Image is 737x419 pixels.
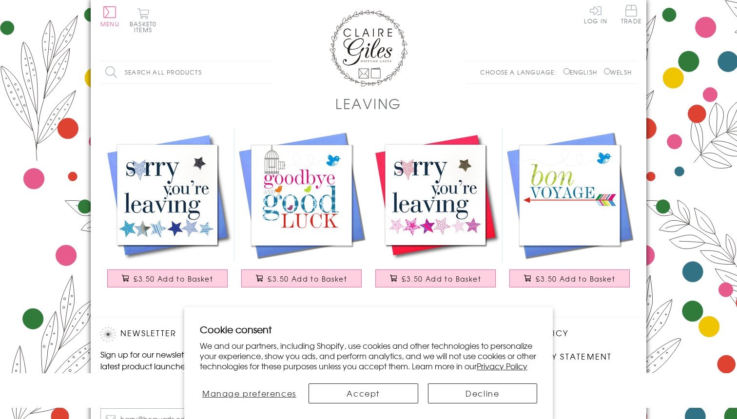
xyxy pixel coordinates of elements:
span: £3.50 Add to Basket [402,274,481,284]
img: Good Luck Leaving Card, Bird Card, Goodbye and Good Luck [234,128,368,262]
h2: Cookie consent [200,323,537,336]
h2: Newsletter [100,327,266,342]
button: Decline [428,383,538,403]
span: 0 items [134,19,156,34]
h1: Leaving [335,94,402,114]
img: Good Luck Leaving Card, Arrow and Bird, Bon Voyage [503,128,637,262]
img: Claire Giles Greetings Cards [330,10,407,87]
img: Good Luck Card, Sorry You're Leaving Blue, Embellished with a padded star [100,128,234,262]
input: Search [261,61,271,83]
span: £3.50 Add to Basket [536,274,615,284]
span: Manage preferences [202,387,296,399]
button: £3.50 Add to Basket [107,269,228,287]
input: Search all products [100,61,271,83]
img: Good Luck Card, Sorry You're Leaving Pink, Embellished with a padded star [368,128,503,262]
span: £3.50 Add to Basket [268,274,347,284]
label: English [563,68,602,76]
span: Menu [100,19,119,28]
button: Accept [309,383,418,403]
button: £3.50 Add to Basket [241,269,362,287]
a: Privacy Policy [477,360,527,372]
p: Choose a language: [480,68,562,76]
a: Good Luck Card, Sorry You're Leaving Blue, Embellished with a padded star £3.50 Add to Basket [100,128,234,297]
span: Trade [621,5,641,24]
label: Welsh [604,68,632,76]
input: Welsh [604,68,610,75]
p: We and our partners, including Shopify, use cookies and other technologies to personalize your ex... [200,341,537,371]
a: Good Luck Card, Sorry You're Leaving Pink, Embellished with a padded star £3.50 Add to Basket [368,128,503,297]
button: £3.50 Add to Basket [509,269,630,287]
span: £3.50 Add to Basket [134,274,213,284]
button: £3.50 Add to Basket [375,269,496,287]
button: Basket0 items [130,8,156,33]
input: English [563,68,570,75]
button: Manage preferences [200,383,299,403]
a: Trade [621,5,641,26]
p: Sign up for our newsletter to receive the latest product launches, news and offers directly to yo... [100,348,266,383]
a: Good Luck Leaving Card, Bird Card, Goodbye and Good Luck £3.50 Add to Basket [234,128,368,297]
a: Good Luck Leaving Card, Arrow and Bird, Bon Voyage £3.50 Add to Basket [503,128,637,297]
a: Log In [584,5,607,24]
button: Menu [100,6,119,27]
